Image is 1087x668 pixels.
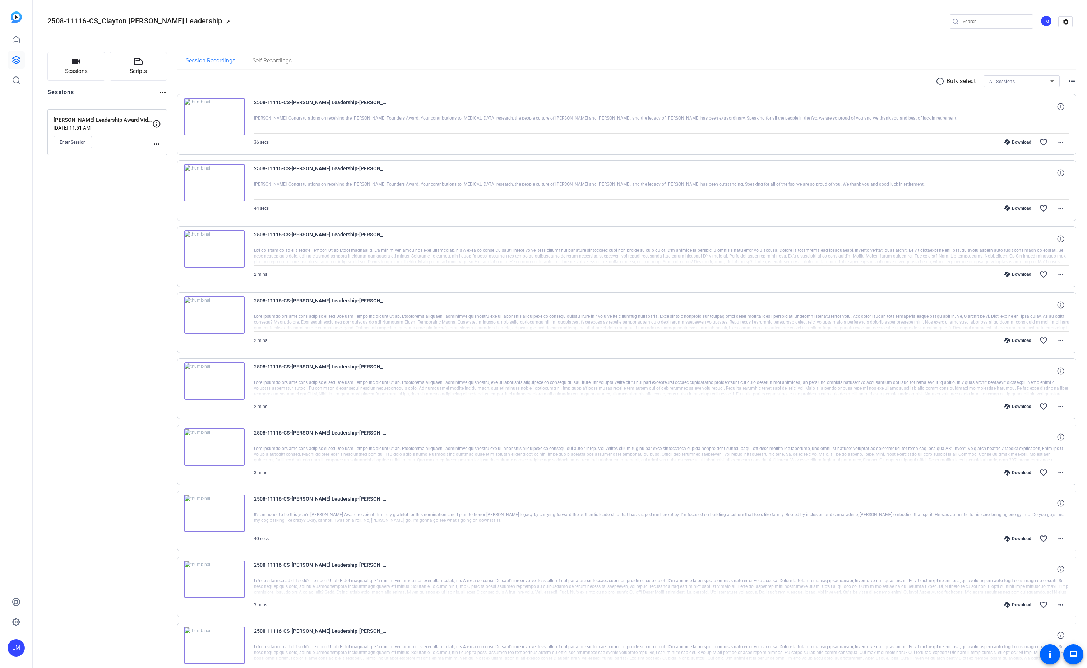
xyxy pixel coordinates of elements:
img: blue-gradient.svg [11,11,22,23]
div: LM [8,639,25,657]
span: 2508-11116-CS_Clayton [PERSON_NAME] Leadership [47,17,222,25]
mat-icon: more_horiz [1056,336,1065,345]
span: Scripts [130,67,147,75]
ngx-avatar: Lalo Moreno [1040,15,1053,28]
div: Download [1001,602,1035,608]
mat-icon: more_horiz [1056,204,1065,213]
mat-icon: favorite_border [1039,534,1048,543]
mat-icon: more_horiz [1056,600,1065,609]
mat-icon: favorite_border [1039,600,1048,609]
span: All Sessions [989,79,1015,84]
h2: Sessions [47,88,74,102]
span: 3 mins [254,602,267,607]
div: Download [1001,338,1035,343]
span: 2508-11116-CS-[PERSON_NAME] Leadership-[PERSON_NAME] Leadership Award Video-[PERSON_NAME]-2025-09... [254,627,387,644]
mat-icon: favorite_border [1039,204,1048,213]
mat-icon: favorite_border [1039,336,1048,345]
mat-icon: more_horiz [1056,402,1065,411]
img: thumb-nail [184,296,245,334]
mat-icon: more_horiz [1068,77,1076,85]
mat-icon: favorite_border [1039,138,1048,147]
mat-icon: radio_button_unchecked [936,77,947,85]
img: thumb-nail [184,627,245,664]
mat-icon: edit [226,19,235,28]
div: Download [1001,470,1035,476]
input: Search [963,17,1027,26]
img: thumb-nail [184,164,245,201]
div: Download [1001,272,1035,277]
img: thumb-nail [184,230,245,268]
mat-icon: favorite_border [1039,468,1048,477]
span: 2 mins [254,338,267,343]
span: Sessions [65,67,88,75]
button: Scripts [110,52,167,81]
mat-icon: accessibility [1046,650,1054,659]
span: 2508-11116-CS-[PERSON_NAME] Leadership-[PERSON_NAME] Leadership Award Video-[PERSON_NAME]-2025-09... [254,495,387,512]
mat-icon: more_horiz [1056,468,1065,477]
mat-icon: more_horiz [152,140,161,148]
div: Download [1001,404,1035,409]
span: 36 secs [254,140,269,145]
p: [PERSON_NAME] Leadership Award Video [54,116,152,124]
mat-icon: more_horiz [1056,534,1065,543]
img: thumb-nail [184,495,245,532]
img: thumb-nail [184,428,245,466]
div: Download [1001,205,1035,211]
div: Download [1001,139,1035,145]
mat-icon: more_horiz [1056,270,1065,279]
span: 2 mins [254,404,267,409]
span: 2508-11116-CS-[PERSON_NAME] Leadership-[PERSON_NAME] Leadership Award Video-[PERSON_NAME]-2025-09... [254,428,387,446]
span: 2508-11116-CS-[PERSON_NAME] Leadership-[PERSON_NAME] Leadership Award Video-[PERSON_NAME]-2025-09... [254,362,387,380]
button: Sessions [47,52,105,81]
p: Bulk select [947,77,976,85]
span: 2508-11116-CS-[PERSON_NAME] Leadership-[PERSON_NAME] Leadership Award Video-[PERSON_NAME]-2025-09... [254,98,387,115]
span: 2508-11116-CS-[PERSON_NAME] Leadership-[PERSON_NAME] Leadership Award Video-[PERSON_NAME]-2025-09... [254,164,387,181]
mat-icon: settings [1059,17,1073,27]
span: Session Recordings [186,58,235,64]
img: thumb-nail [184,98,245,135]
span: 2 mins [254,272,267,277]
span: Self Recordings [253,58,292,64]
mat-icon: favorite_border [1039,270,1048,279]
img: thumb-nail [184,362,245,400]
span: 2508-11116-CS-[PERSON_NAME] Leadership-[PERSON_NAME] Leadership Award Video-[PERSON_NAME]-2025-09... [254,296,387,314]
mat-icon: more_horiz [1056,138,1065,147]
span: 44 secs [254,206,269,211]
img: thumb-nail [184,561,245,598]
div: Download [1001,536,1035,542]
mat-icon: message [1069,650,1078,659]
span: 3 mins [254,470,267,475]
button: Enter Session [54,136,92,148]
div: LM [1040,15,1052,27]
span: 2508-11116-CS-[PERSON_NAME] Leadership-[PERSON_NAME] Leadership Award Video-[PERSON_NAME]-2025-09... [254,561,387,578]
mat-icon: more_horiz [158,88,167,97]
span: 40 secs [254,536,269,541]
p: [DATE] 11:51 AM [54,125,152,131]
span: 2508-11116-CS-[PERSON_NAME] Leadership-[PERSON_NAME] Leadership Award Video-[PERSON_NAME]-2025-09... [254,230,387,247]
span: Enter Session [60,139,86,145]
mat-icon: favorite_border [1039,402,1048,411]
